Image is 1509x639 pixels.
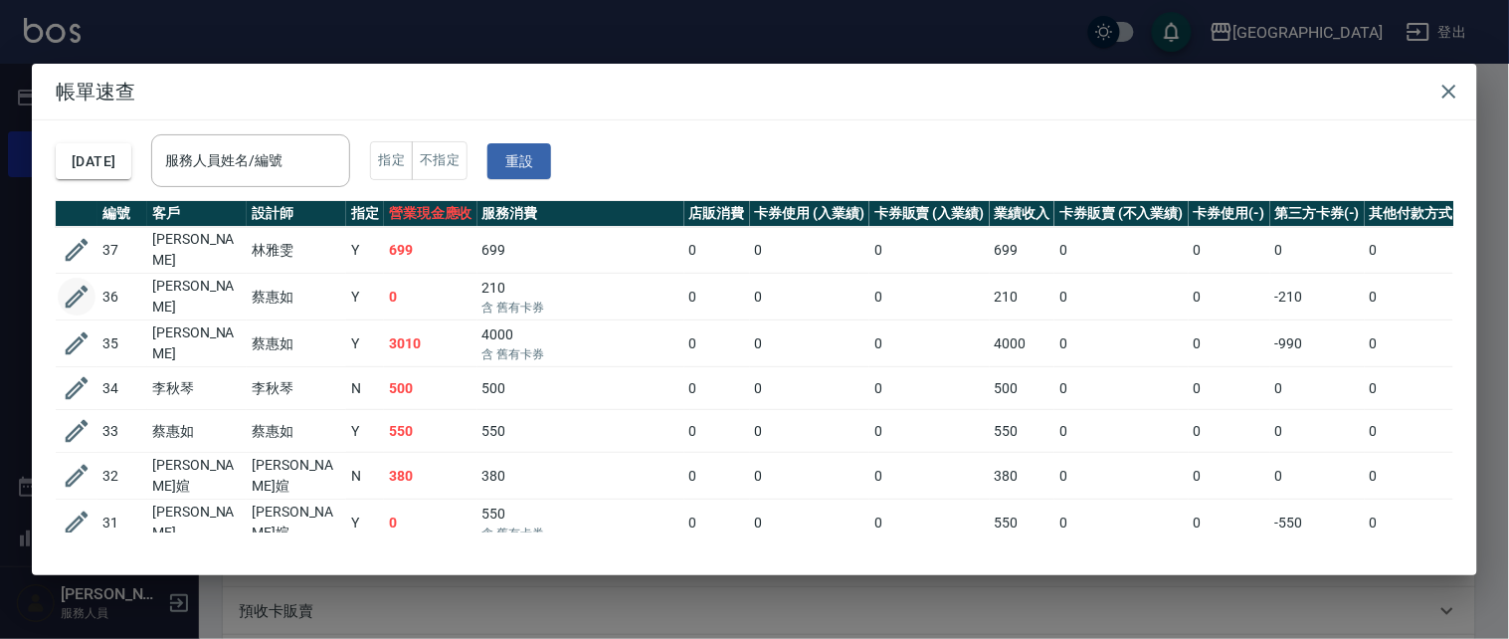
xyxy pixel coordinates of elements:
[684,500,750,546] td: 0
[477,453,684,500] td: 380
[412,141,468,180] button: 不指定
[1189,500,1270,546] td: 0
[1270,367,1366,410] td: 0
[97,453,147,500] td: 32
[869,274,990,320] td: 0
[384,500,477,546] td: 0
[1189,367,1270,410] td: 0
[869,201,990,227] th: 卡券販賣 (入業績)
[477,410,684,453] td: 550
[1270,410,1366,453] td: 0
[684,201,750,227] th: 店販消費
[1189,410,1270,453] td: 0
[990,367,1055,410] td: 500
[1189,227,1270,274] td: 0
[97,320,147,367] td: 35
[1054,274,1188,320] td: 0
[477,201,684,227] th: 服務消費
[477,227,684,274] td: 699
[1365,320,1474,367] td: 0
[869,227,990,274] td: 0
[684,367,750,410] td: 0
[370,141,413,180] button: 指定
[247,201,346,227] th: 設計師
[247,274,346,320] td: 蔡惠如
[990,274,1055,320] td: 210
[97,227,147,274] td: 37
[56,143,131,180] button: [DATE]
[869,453,990,500] td: 0
[750,367,870,410] td: 0
[990,500,1055,546] td: 550
[97,367,147,410] td: 34
[384,201,477,227] th: 營業現金應收
[750,201,870,227] th: 卡券使用 (入業績)
[1365,201,1474,227] th: 其他付款方式(-)
[247,410,346,453] td: 蔡惠如
[97,410,147,453] td: 33
[384,274,477,320] td: 0
[1054,410,1188,453] td: 0
[869,367,990,410] td: 0
[1189,320,1270,367] td: 0
[247,453,346,500] td: [PERSON_NAME]媗
[346,274,384,320] td: Y
[684,274,750,320] td: 0
[1365,453,1474,500] td: 0
[1054,367,1188,410] td: 0
[477,320,684,367] td: 4000
[482,525,679,542] p: 含 舊有卡券
[487,143,551,180] button: 重設
[477,274,684,320] td: 210
[346,201,384,227] th: 指定
[1365,274,1474,320] td: 0
[1054,201,1188,227] th: 卡券販賣 (不入業績)
[147,500,247,546] td: [PERSON_NAME]
[990,453,1055,500] td: 380
[1270,320,1366,367] td: -990
[869,500,990,546] td: 0
[990,410,1055,453] td: 550
[1054,453,1188,500] td: 0
[684,320,750,367] td: 0
[247,227,346,274] td: 林雅雯
[346,320,384,367] td: Y
[384,367,477,410] td: 500
[346,227,384,274] td: Y
[1189,453,1270,500] td: 0
[477,367,684,410] td: 500
[346,500,384,546] td: Y
[247,320,346,367] td: 蔡惠如
[482,299,679,317] p: 含 舊有卡券
[346,453,384,500] td: N
[384,453,477,500] td: 380
[147,227,247,274] td: [PERSON_NAME]
[869,410,990,453] td: 0
[482,345,679,363] p: 含 舊有卡券
[1189,201,1270,227] th: 卡券使用(-)
[1189,274,1270,320] td: 0
[750,274,870,320] td: 0
[97,201,147,227] th: 編號
[750,500,870,546] td: 0
[1054,500,1188,546] td: 0
[750,227,870,274] td: 0
[684,410,750,453] td: 0
[1054,320,1188,367] td: 0
[384,410,477,453] td: 550
[147,274,247,320] td: [PERSON_NAME]
[684,227,750,274] td: 0
[990,201,1055,227] th: 業績收入
[1270,201,1366,227] th: 第三方卡券(-)
[1365,227,1474,274] td: 0
[1270,453,1366,500] td: 0
[247,367,346,410] td: 李秋琴
[477,500,684,546] td: 550
[247,500,346,546] td: [PERSON_NAME]媗
[97,500,147,546] td: 31
[750,410,870,453] td: 0
[147,410,247,453] td: 蔡惠如
[1365,410,1474,453] td: 0
[346,367,384,410] td: N
[147,367,247,410] td: 李秋琴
